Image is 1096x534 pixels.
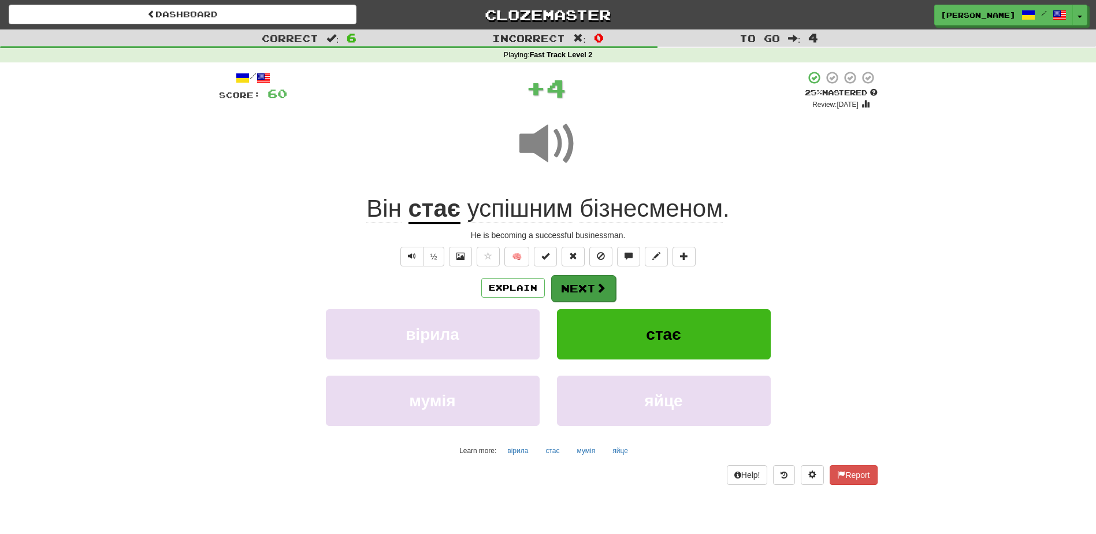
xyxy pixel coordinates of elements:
[347,31,356,44] span: 6
[562,247,585,266] button: Reset to 0% Mastered (alt+r)
[773,465,795,485] button: Round history (alt+y)
[326,376,540,426] button: мумія
[504,247,529,266] button: 🧠
[268,86,287,101] span: 60
[551,275,616,302] button: Next
[606,442,634,459] button: яйце
[492,32,565,44] span: Incorrect
[423,247,445,266] button: ½
[374,5,722,25] a: Clozemaster
[805,88,822,97] span: 25 %
[546,73,566,102] span: 4
[481,278,545,298] button: Explain
[941,10,1016,20] span: [PERSON_NAME]
[805,88,878,98] div: Mastered
[644,392,682,410] span: яйце
[408,195,460,224] u: стає
[326,34,339,43] span: :
[617,247,640,266] button: Discuss sentence (alt+u)
[534,247,557,266] button: Set this sentence to 100% Mastered (alt+m)
[460,195,730,222] span: .
[571,442,602,459] button: мумія
[526,71,546,105] span: +
[740,32,780,44] span: To go
[573,34,586,43] span: :
[646,325,681,343] span: стає
[808,31,818,44] span: 4
[594,31,604,44] span: 0
[409,392,455,410] span: мумія
[406,325,459,343] span: вірила
[459,447,496,455] small: Learn more:
[557,309,771,359] button: стає
[366,195,402,222] span: Він
[830,465,877,485] button: Report
[539,442,566,459] button: стає
[934,5,1073,25] a: [PERSON_NAME] /
[400,247,423,266] button: Play sentence audio (ctl+space)
[501,442,534,459] button: вірила
[398,247,445,266] div: Text-to-speech controls
[645,247,668,266] button: Edit sentence (alt+d)
[219,229,878,241] div: He is becoming a successful businessman.
[219,90,261,100] span: Score:
[673,247,696,266] button: Add to collection (alt+a)
[788,34,801,43] span: :
[579,195,723,222] span: бізнесменом
[262,32,318,44] span: Correct
[9,5,356,24] a: Dashboard
[467,195,573,222] span: успішним
[530,51,593,59] strong: Fast Track Level 2
[449,247,472,266] button: Show image (alt+x)
[589,247,612,266] button: Ignore sentence (alt+i)
[219,71,287,85] div: /
[812,101,859,109] small: Review: [DATE]
[557,376,771,426] button: яйце
[326,309,540,359] button: вірила
[477,247,500,266] button: Favorite sentence (alt+f)
[1041,9,1047,17] span: /
[727,465,768,485] button: Help!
